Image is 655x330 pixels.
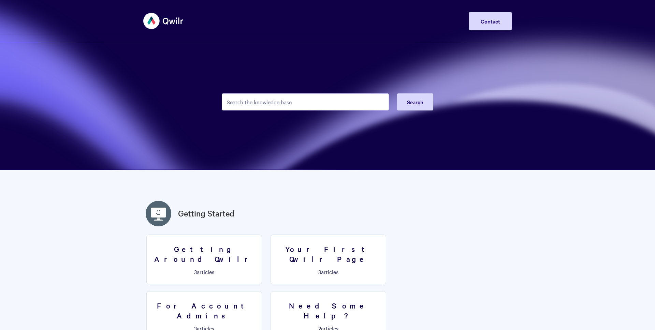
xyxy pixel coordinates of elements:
[275,244,382,264] h3: Your First Qwilr Page
[151,269,258,275] p: articles
[407,98,423,106] span: Search
[151,301,258,320] h3: For Account Admins
[397,93,433,110] button: Search
[178,207,234,220] a: Getting Started
[318,268,321,275] span: 3
[222,93,389,110] input: Search the knowledge base
[146,235,262,284] a: Getting Around Qwilr 3articles
[194,268,197,275] span: 3
[143,8,184,34] img: Qwilr Help Center
[271,235,386,284] a: Your First Qwilr Page 3articles
[469,12,512,30] a: Contact
[275,301,382,320] h3: Need Some Help?
[151,244,258,264] h3: Getting Around Qwilr
[275,269,382,275] p: articles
